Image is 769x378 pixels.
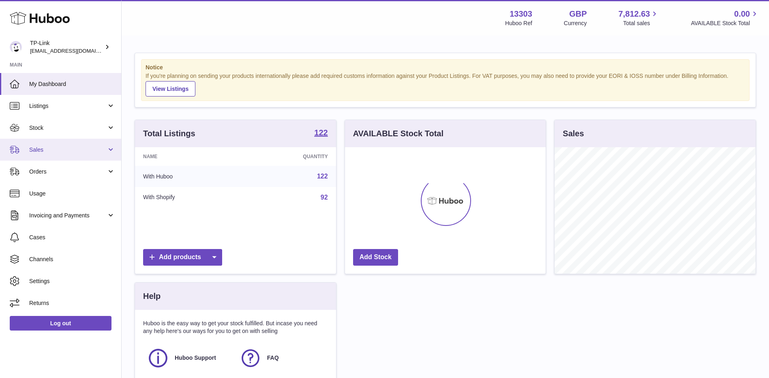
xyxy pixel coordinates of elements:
[143,291,161,302] h3: Help
[510,9,532,19] strong: 13303
[317,173,328,180] a: 122
[619,9,660,27] a: 7,812.63 Total sales
[267,354,279,362] span: FAQ
[135,166,243,187] td: With Huboo
[29,168,107,176] span: Orders
[146,64,745,71] strong: Notice
[143,320,328,335] p: Huboo is the easy way to get your stock fulfilled. But incase you need any help here's our ways f...
[29,124,107,132] span: Stock
[29,146,107,154] span: Sales
[29,102,107,110] span: Listings
[29,80,115,88] span: My Dashboard
[29,277,115,285] span: Settings
[143,249,222,266] a: Add products
[623,19,659,27] span: Total sales
[29,256,115,263] span: Channels
[243,147,336,166] th: Quantity
[30,47,119,54] span: [EMAIL_ADDRESS][DOMAIN_NAME]
[353,128,443,139] h3: AVAILABLE Stock Total
[135,147,243,166] th: Name
[563,128,584,139] h3: Sales
[147,347,231,369] a: Huboo Support
[29,234,115,241] span: Cases
[691,9,759,27] a: 0.00 AVAILABLE Stock Total
[240,347,324,369] a: FAQ
[10,41,22,53] img: gaby.chen@tp-link.com
[691,19,759,27] span: AVAILABLE Stock Total
[569,9,587,19] strong: GBP
[314,129,328,137] strong: 122
[10,316,111,331] a: Log out
[135,187,243,208] td: With Shopify
[29,190,115,198] span: Usage
[564,19,587,27] div: Currency
[505,19,532,27] div: Huboo Ref
[29,212,107,219] span: Invoicing and Payments
[619,9,650,19] span: 7,812.63
[321,194,328,201] a: 92
[146,81,195,97] a: View Listings
[353,249,398,266] a: Add Stock
[314,129,328,138] a: 122
[734,9,750,19] span: 0.00
[146,72,745,97] div: If you're planning on sending your products internationally please add required customs informati...
[175,354,216,362] span: Huboo Support
[143,128,195,139] h3: Total Listings
[29,299,115,307] span: Returns
[30,39,103,55] div: TP-Link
